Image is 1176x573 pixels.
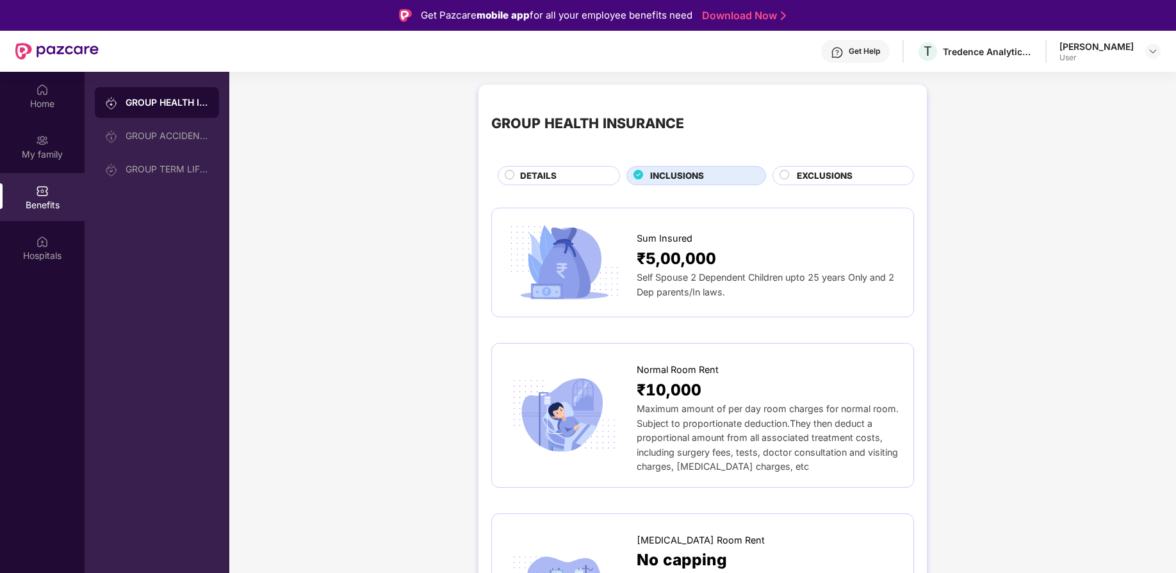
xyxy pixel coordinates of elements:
span: Maximum amount of per day room charges for normal room. Subject to proportionate deduction.They t... [637,403,899,472]
div: GROUP HEALTH INSURANCE [126,96,209,109]
div: Get Pazcare for all your employee benefits need [421,8,692,23]
img: svg+xml;base64,PHN2ZyBpZD0iQmVuZWZpdHMiIHhtbG5zPSJodHRwOi8vd3d3LnczLm9yZy8yMDAwL3N2ZyIgd2lkdGg9Ij... [36,185,49,197]
img: icon [505,374,624,456]
img: Stroke [781,9,786,22]
div: Get Help [849,46,880,56]
div: GROUP HEALTH INSURANCE [491,113,684,135]
span: Sum Insured [637,231,692,246]
img: svg+xml;base64,PHN2ZyBpZD0iSGVscC0zMngzMiIgeG1sbnM9Imh0dHA6Ly93d3cudzMub3JnLzIwMDAvc3ZnIiB3aWR0aD... [831,46,844,59]
span: No capping [637,547,727,572]
span: Normal Room Rent [637,363,719,378]
div: [PERSON_NAME] [1059,40,1134,53]
img: svg+xml;base64,PHN2ZyB3aWR0aD0iMjAiIGhlaWdodD0iMjAiIHZpZXdCb3g9IjAgMCAyMCAyMCIgZmlsbD0ibm9uZSIgeG... [36,134,49,147]
div: User [1059,53,1134,63]
div: GROUP ACCIDENTAL INSURANCE [126,131,209,141]
span: INCLUSIONS [650,169,704,183]
div: GROUP TERM LIFE INSURANCE [126,164,209,174]
div: Tredence Analytics Solutions Private Limited [943,46,1033,58]
img: New Pazcare Logo [15,43,99,60]
img: Logo [399,9,412,22]
img: svg+xml;base64,PHN2ZyBpZD0iSG9zcGl0YWxzIiB4bWxucz0iaHR0cDovL3d3dy53My5vcmcvMjAwMC9zdmciIHdpZHRoPS... [36,235,49,248]
span: EXCLUSIONS [797,169,853,183]
span: [MEDICAL_DATA] Room Rent [637,533,765,548]
img: svg+xml;base64,PHN2ZyB3aWR0aD0iMjAiIGhlaWdodD0iMjAiIHZpZXdCb3g9IjAgMCAyMCAyMCIgZmlsbD0ibm9uZSIgeG... [105,97,118,110]
img: svg+xml;base64,PHN2ZyB3aWR0aD0iMjAiIGhlaWdodD0iMjAiIHZpZXdCb3g9IjAgMCAyMCAyMCIgZmlsbD0ibm9uZSIgeG... [105,163,118,176]
span: ₹10,000 [637,378,701,402]
strong: mobile app [477,9,530,21]
img: svg+xml;base64,PHN2ZyBpZD0iSG9tZSIgeG1sbnM9Imh0dHA6Ly93d3cudzMub3JnLzIwMDAvc3ZnIiB3aWR0aD0iMjAiIG... [36,83,49,96]
span: DETAILS [520,169,557,183]
img: svg+xml;base64,PHN2ZyBpZD0iRHJvcGRvd24tMzJ4MzIiIHhtbG5zPSJodHRwOi8vd3d3LnczLm9yZy8yMDAwL3N2ZyIgd2... [1148,46,1158,56]
a: Download Now [702,9,782,22]
span: Self Spouse 2 Dependent Children upto 25 years Only and 2 Dep parents/In laws. [637,272,894,297]
img: icon [505,221,624,304]
span: T [924,44,932,59]
img: svg+xml;base64,PHN2ZyB3aWR0aD0iMjAiIGhlaWdodD0iMjAiIHZpZXdCb3g9IjAgMCAyMCAyMCIgZmlsbD0ibm9uZSIgeG... [105,130,118,143]
span: ₹5,00,000 [637,246,716,270]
